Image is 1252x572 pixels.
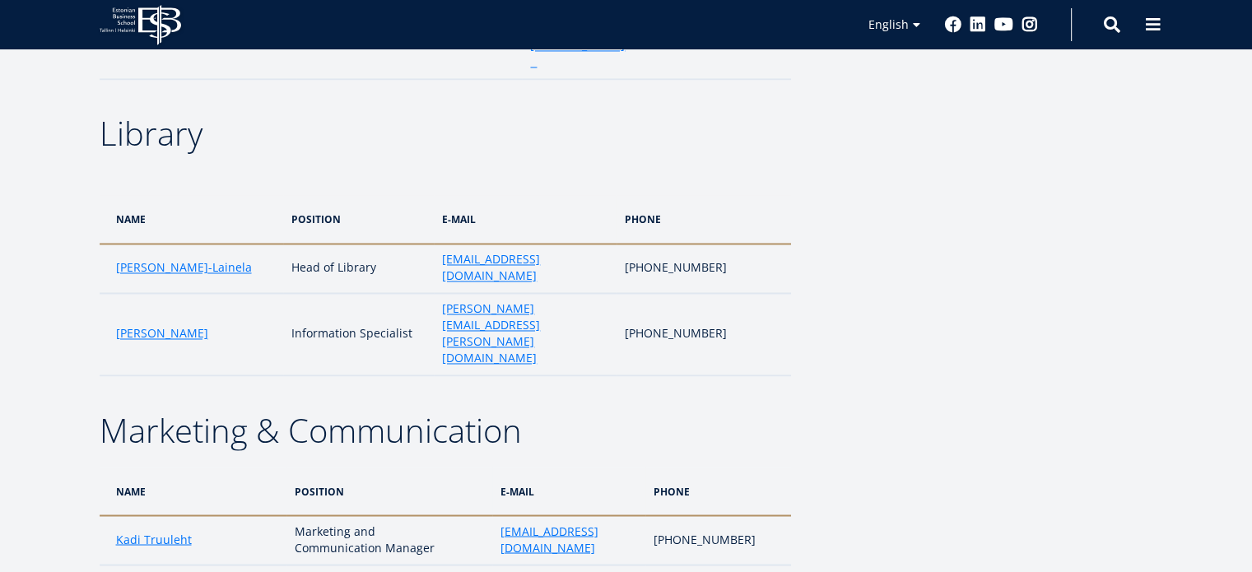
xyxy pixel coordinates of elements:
[116,531,192,547] a: Kadi Truuleht
[442,251,607,284] a: [EMAIL_ADDRESS][DOMAIN_NAME]
[283,244,435,293] td: Head of Library
[100,467,286,515] th: nAME
[286,515,492,565] td: Marketing and Communication Manager
[100,409,791,450] h2: Marketing & Communication
[286,467,492,515] th: POSITION
[116,325,208,342] a: [PERSON_NAME]
[116,259,208,276] a: [PERSON_NAME]
[970,16,986,33] a: Linkedin
[645,515,791,565] td: [PHONE_NUMBER]
[617,244,791,293] td: [PHONE_NUMBER]
[283,293,435,375] td: Information Specialist
[100,195,283,244] th: nAME
[617,293,791,375] td: [PHONE_NUMBER]
[645,467,791,515] th: PHONE
[492,467,645,515] th: e-MAIL
[442,300,607,366] a: [PERSON_NAME][EMAIL_ADDRESS][PERSON_NAME][DOMAIN_NAME]
[208,259,252,276] a: -Lainela
[617,195,791,244] th: PHONE
[1022,16,1038,33] a: Instagram
[994,16,1013,33] a: Youtube
[945,16,961,33] a: Facebook
[500,523,637,556] a: [EMAIL_ADDRESS][DOMAIN_NAME]
[283,195,435,244] th: POSITION
[100,113,791,154] h2: Library
[434,195,616,244] th: e-MAIL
